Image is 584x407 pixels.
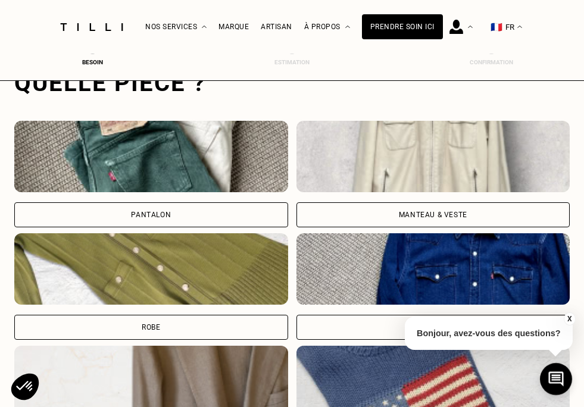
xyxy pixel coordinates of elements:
img: menu déroulant [517,26,522,29]
img: Tilli retouche votre Haut [296,233,570,305]
a: Artisan [261,23,292,31]
a: Prendre soin ici [362,14,443,39]
div: Robe [142,324,160,331]
img: icône connexion [449,20,463,34]
div: Nos services [145,1,207,54]
img: Menu déroulant [468,26,473,29]
p: Bonjour, avez-vous des questions? [405,317,573,350]
button: X [563,312,575,325]
button: 🇫🇷 FR [485,1,528,54]
div: Quelle pièce ? [14,69,570,97]
img: Menu déroulant à propos [345,26,350,29]
img: Tilli retouche votre Manteau & Veste [296,121,570,192]
span: 🇫🇷 [491,21,502,33]
img: Tilli retouche votre Pantalon [14,121,288,192]
div: Besoin [69,59,117,65]
img: Logo du service de couturière Tilli [56,23,127,31]
img: Tilli retouche votre Robe [14,233,288,305]
div: À propos [304,1,350,54]
div: Confirmation [467,59,515,65]
div: Estimation [268,59,316,65]
img: Menu déroulant [202,26,207,29]
div: Manteau & Veste [399,211,467,218]
a: Marque [218,23,249,31]
div: Pantalon [131,211,171,218]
